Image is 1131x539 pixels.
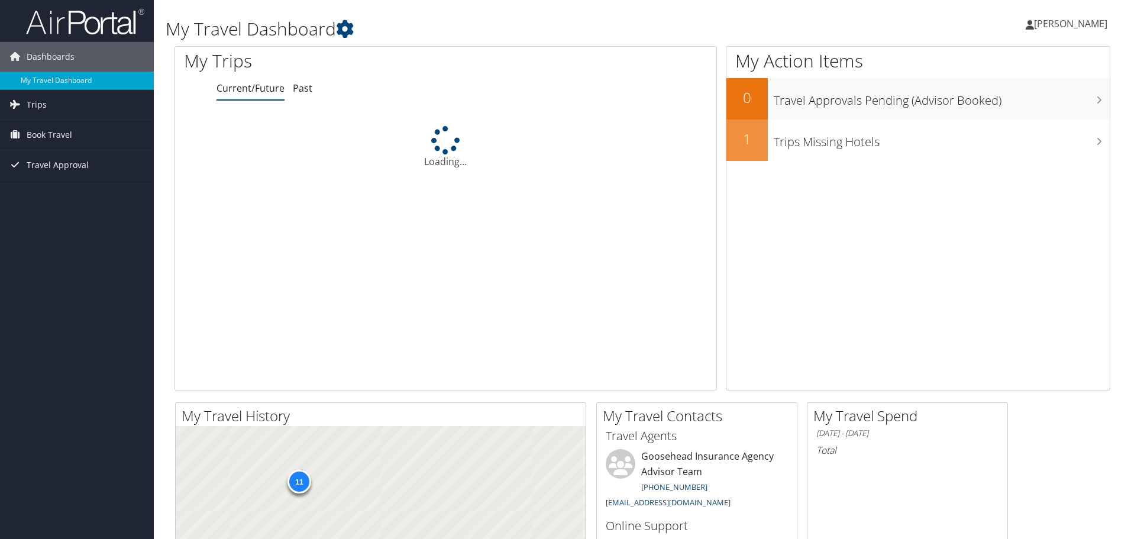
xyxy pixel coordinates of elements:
[813,406,1007,426] h2: My Travel Spend
[27,150,89,180] span: Travel Approval
[606,518,788,534] h3: Online Support
[726,49,1110,73] h1: My Action Items
[1034,17,1107,30] span: [PERSON_NAME]
[726,78,1110,120] a: 0Travel Approvals Pending (Advisor Booked)
[606,428,788,444] h3: Travel Agents
[774,128,1110,150] h3: Trips Missing Hotels
[175,126,716,169] div: Loading...
[182,406,586,426] h2: My Travel History
[166,17,802,41] h1: My Travel Dashboard
[816,428,998,439] h6: [DATE] - [DATE]
[774,86,1110,109] h3: Travel Approvals Pending (Advisor Booked)
[26,8,144,35] img: airportal-logo.png
[293,82,312,95] a: Past
[726,129,768,149] h2: 1
[726,88,768,108] h2: 0
[184,49,482,73] h1: My Trips
[726,120,1110,161] a: 1Trips Missing Hotels
[27,42,75,72] span: Dashboards
[27,90,47,120] span: Trips
[641,482,707,492] a: [PHONE_NUMBER]
[287,470,311,493] div: 11
[216,82,285,95] a: Current/Future
[600,449,794,512] li: Goosehead Insurance Agency Advisor Team
[1026,6,1119,41] a: [PERSON_NAME]
[606,497,731,508] a: [EMAIL_ADDRESS][DOMAIN_NAME]
[27,120,72,150] span: Book Travel
[603,406,797,426] h2: My Travel Contacts
[816,444,998,457] h6: Total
